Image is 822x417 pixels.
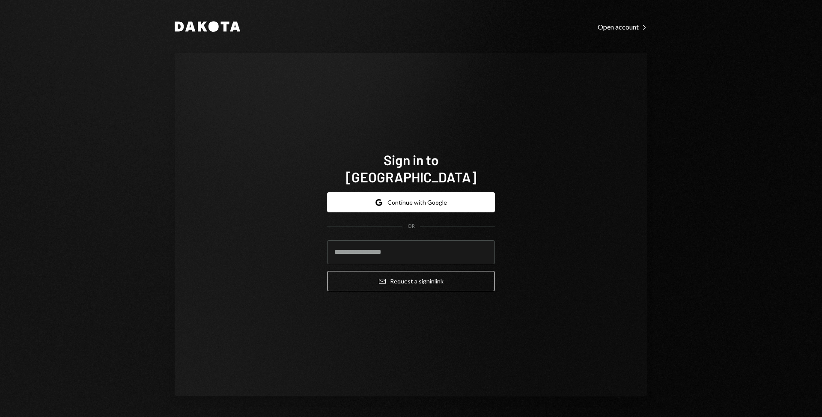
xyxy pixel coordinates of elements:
a: Open account [598,22,647,31]
div: Open account [598,23,647,31]
button: Request a signinlink [327,271,495,291]
h1: Sign in to [GEOGRAPHIC_DATA] [327,151,495,185]
button: Continue with Google [327,192,495,212]
div: OR [408,223,415,230]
